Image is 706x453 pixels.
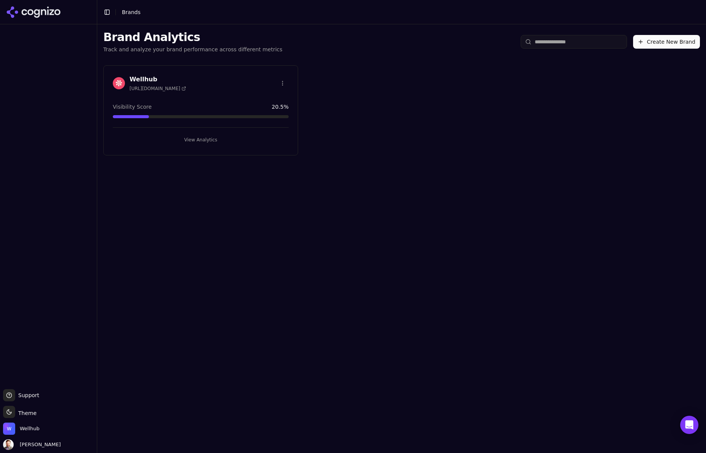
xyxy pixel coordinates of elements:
span: Support [15,391,39,399]
button: Create New Brand [633,35,700,49]
span: [PERSON_NAME] [17,441,61,448]
span: Wellhub [20,425,39,432]
h1: Brand Analytics [103,30,283,44]
img: Chris Dean [3,439,14,450]
button: Open user button [3,439,61,450]
img: Wellhub [113,77,125,89]
span: Visibility Score [113,103,152,111]
span: 20.5 % [272,103,289,111]
p: Track and analyze your brand performance across different metrics [103,46,283,53]
div: Open Intercom Messenger [680,416,698,434]
button: View Analytics [113,134,289,146]
span: Theme [15,410,36,416]
span: Brands [122,9,141,15]
nav: breadcrumb [122,8,141,16]
img: Wellhub [3,423,15,435]
span: [URL][DOMAIN_NAME] [130,86,186,92]
button: Open organization switcher [3,423,39,435]
h3: Wellhub [130,75,186,84]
